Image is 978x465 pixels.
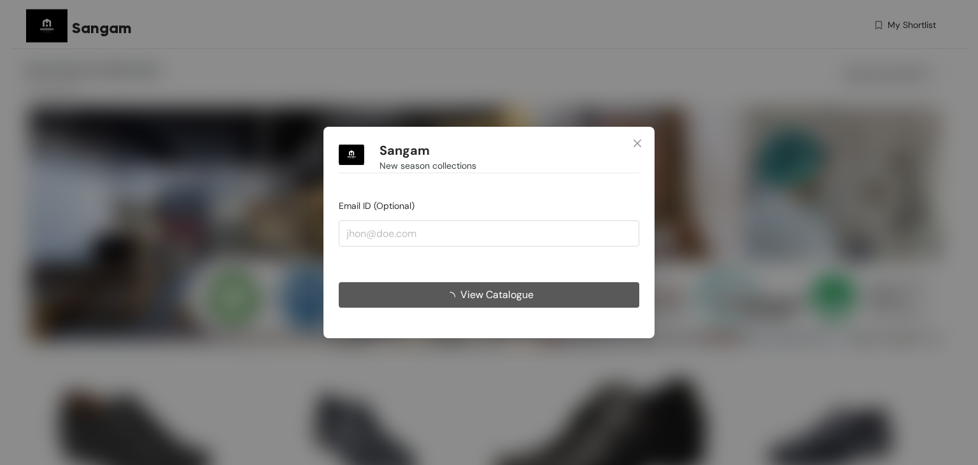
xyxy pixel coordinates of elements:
h1: Sangam [379,143,430,159]
span: loading [445,292,460,302]
button: View Catalogue [339,282,639,308]
button: Close [620,127,655,161]
span: Email ID (Optional) [339,200,415,211]
span: View Catalogue [460,287,534,303]
input: jhon@doe.com [339,220,639,246]
span: close [632,138,642,148]
img: Buyer Portal [339,142,364,168]
span: New season collections [379,159,476,173]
